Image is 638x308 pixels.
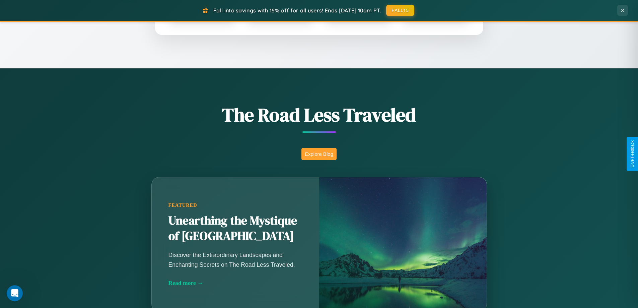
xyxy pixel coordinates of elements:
button: FALL15 [386,5,414,16]
h1: The Road Less Traveled [118,102,520,128]
button: Explore Blog [301,148,337,160]
div: Featured [168,202,302,208]
div: Read more → [168,280,302,287]
span: Fall into savings with 15% off for all users! Ends [DATE] 10am PT. [213,7,381,14]
p: Discover the Extraordinary Landscapes and Enchanting Secrets on The Road Less Traveled. [168,250,302,269]
h2: Unearthing the Mystique of [GEOGRAPHIC_DATA] [168,213,302,244]
div: Give Feedback [630,140,635,168]
iframe: Intercom live chat [7,285,23,301]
